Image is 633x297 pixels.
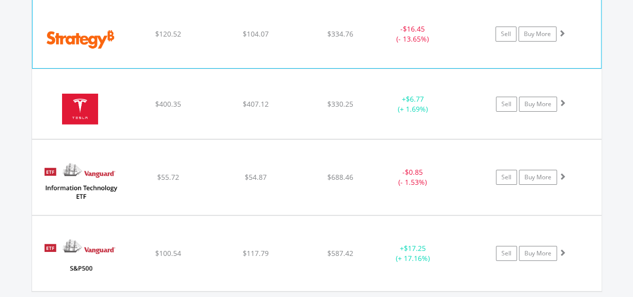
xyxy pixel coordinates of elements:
[155,99,181,109] span: $400.35
[496,246,517,261] a: Sell
[519,170,557,185] a: Buy More
[375,24,450,44] div: - (- 13.65%)
[243,29,269,39] span: $104.07
[375,243,451,263] div: + (+ 17.16%)
[519,246,557,261] a: Buy More
[496,97,517,112] a: Sell
[37,82,123,136] img: EQU.US.TSLA.png
[375,167,451,187] div: - (- 1.53%)
[38,13,124,66] img: EQU.US.MSTR.png
[496,170,517,185] a: Sell
[245,172,267,182] span: $54.87
[375,94,451,114] div: + (+ 1.69%)
[243,248,269,258] span: $117.79
[37,228,123,288] img: EQU.US.VOO.png
[327,29,353,39] span: $334.76
[518,27,556,42] a: Buy More
[403,24,425,34] span: $16.45
[519,97,557,112] a: Buy More
[243,99,269,109] span: $407.12
[404,243,426,253] span: $17.25
[155,248,181,258] span: $100.54
[155,29,181,39] span: $120.52
[327,248,353,258] span: $587.42
[405,167,423,177] span: $0.85
[327,172,353,182] span: $688.46
[157,172,179,182] span: $55.72
[495,27,516,42] a: Sell
[406,94,424,104] span: $6.77
[37,152,123,212] img: EQU.US.VGT.png
[327,99,353,109] span: $330.25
